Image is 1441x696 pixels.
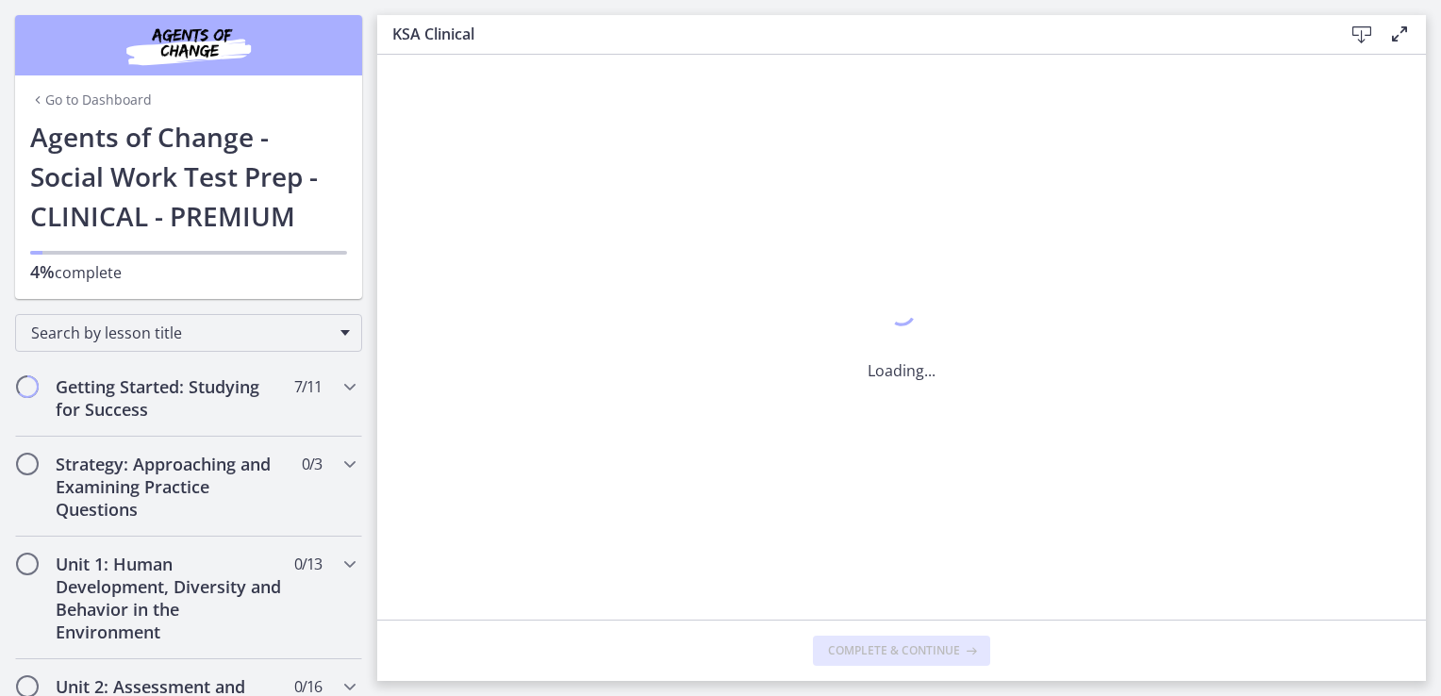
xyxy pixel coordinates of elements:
[392,23,1313,45] h3: KSA Clinical
[30,260,55,283] span: 4%
[294,553,322,575] span: 0 / 13
[868,293,936,337] div: 1
[75,23,302,68] img: Agents of Change Social Work Test Prep
[828,643,960,658] span: Complete & continue
[56,453,286,521] h2: Strategy: Approaching and Examining Practice Questions
[294,375,322,398] span: 7 / 11
[30,260,347,284] p: complete
[56,553,286,643] h2: Unit 1: Human Development, Diversity and Behavior in the Environment
[868,359,936,382] p: Loading...
[30,117,347,236] h1: Agents of Change - Social Work Test Prep - CLINICAL - PREMIUM
[31,323,331,343] span: Search by lesson title
[813,636,990,666] button: Complete & continue
[15,314,362,352] div: Search by lesson title
[30,91,152,109] a: Go to Dashboard
[302,453,322,475] span: 0 / 3
[56,375,286,421] h2: Getting Started: Studying for Success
